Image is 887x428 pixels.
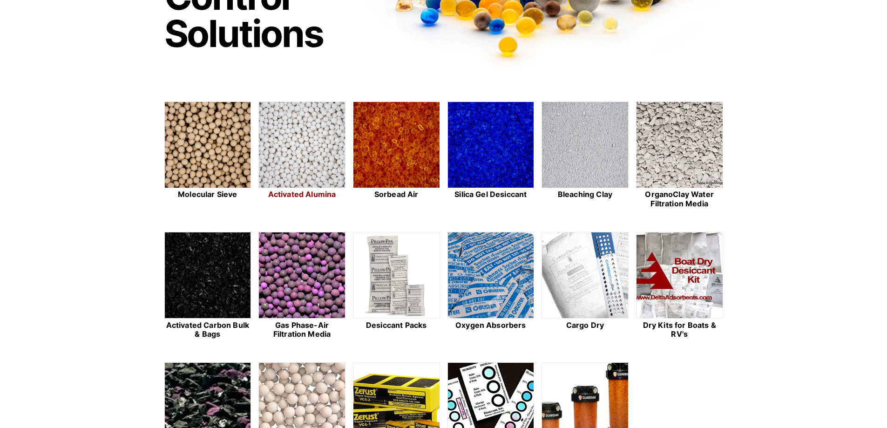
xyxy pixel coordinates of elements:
h2: Gas Phase-Air Filtration Media [258,321,345,339]
h2: Sorbead Air [353,190,440,199]
h2: Dry Kits for Boats & RV's [636,321,723,339]
a: Sorbead Air [353,102,440,210]
h2: Activated Alumina [258,190,345,199]
a: Desiccant Packs [353,232,440,340]
a: Silica Gel Desiccant [447,102,535,210]
h2: Silica Gel Desiccant [447,190,535,199]
a: Dry Kits for Boats & RV's [636,232,723,340]
a: Oxygen Absorbers [447,232,535,340]
h2: Activated Carbon Bulk & Bags [164,321,251,339]
a: Bleaching Clay [542,102,629,210]
h2: Cargo Dry [542,321,629,330]
h2: Desiccant Packs [353,321,440,330]
h2: OrganoClay Water Filtration Media [636,190,723,208]
a: Molecular Sieve [164,102,251,210]
h2: Molecular Sieve [164,190,251,199]
a: Activated Alumina [258,102,345,210]
a: Cargo Dry [542,232,629,340]
h2: Bleaching Clay [542,190,629,199]
a: Activated Carbon Bulk & Bags [164,232,251,340]
h2: Oxygen Absorbers [447,321,535,330]
a: OrganoClay Water Filtration Media [636,102,723,210]
a: Gas Phase-Air Filtration Media [258,232,345,340]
